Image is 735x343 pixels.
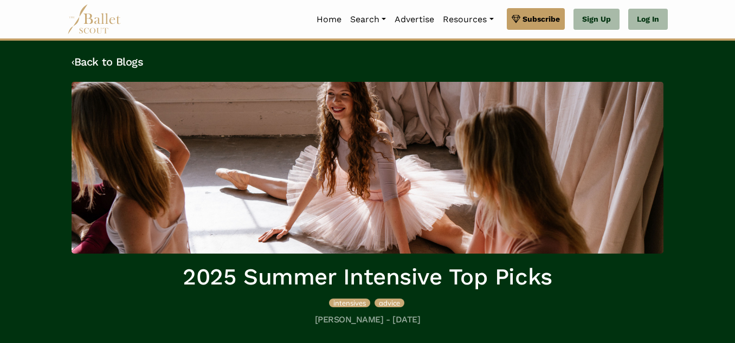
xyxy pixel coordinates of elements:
span: Subscribe [523,13,560,25]
a: Sign Up [573,9,620,30]
img: header_image.img [72,82,663,254]
img: gem.svg [512,13,520,25]
a: intensives [329,297,372,308]
a: Log In [628,9,668,30]
a: Advertise [390,8,439,31]
a: ‹Back to Blogs [72,55,143,68]
h5: [PERSON_NAME] - [DATE] [72,314,663,326]
a: Subscribe [507,8,565,30]
span: intensives [333,299,366,307]
code: ‹ [72,55,74,68]
a: Resources [439,8,498,31]
h1: 2025 Summer Intensive Top Picks [72,262,663,292]
a: advice [375,297,404,308]
span: advice [379,299,400,307]
a: Home [312,8,346,31]
a: Search [346,8,390,31]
